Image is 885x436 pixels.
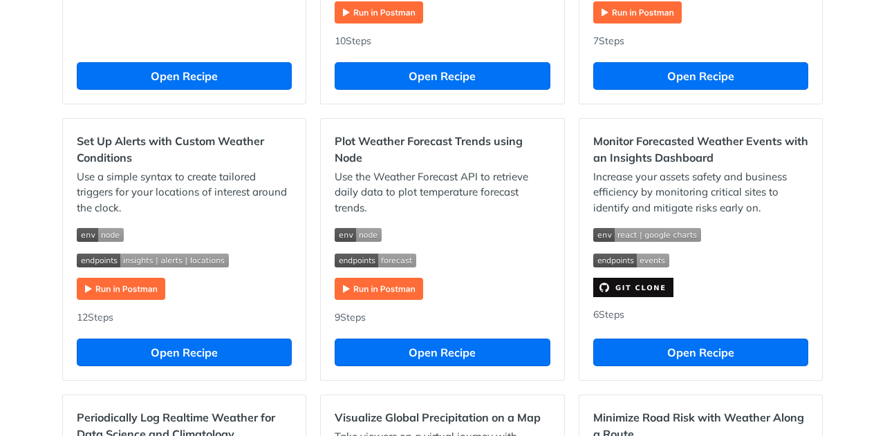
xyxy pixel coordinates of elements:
div: 9 Steps [335,310,550,325]
a: Expand image [335,5,423,18]
p: Use a simple syntax to create tailored triggers for your locations of interest around the clock. [77,169,292,216]
img: env [335,228,382,242]
h2: Plot Weather Forecast Trends using Node [335,133,550,166]
img: Run in Postman [335,1,423,23]
span: Expand image [593,226,808,242]
a: Expand image [77,281,165,294]
span: Expand image [77,226,292,242]
img: env [77,228,124,242]
button: Open Recipe [593,339,808,366]
img: Run in Postman [77,278,165,300]
img: endpoint [335,254,416,267]
img: endpoint [77,254,229,267]
span: Expand image [593,252,808,268]
span: Expand image [335,226,550,242]
span: Expand image [335,252,550,268]
span: Expand image [77,252,292,268]
img: env [593,228,701,242]
a: Expand image [593,5,682,18]
p: Use the Weather Forecast API to retrieve daily data to plot temperature forecast trends. [335,169,550,216]
h2: Visualize Global Precipitation on a Map [335,409,550,426]
img: Run in Postman [335,278,423,300]
img: endpoint [593,254,669,267]
img: Run in Postman [593,1,682,23]
div: 6 Steps [593,307,808,325]
p: Increase your assets safety and business efficiency by monitoring critical sites to identify and ... [593,169,808,216]
button: Open Recipe [77,62,292,90]
a: Expand image [335,281,423,294]
img: clone [593,278,673,297]
h2: Set Up Alerts with Custom Weather Conditions [77,133,292,166]
div: 7 Steps [593,34,808,48]
a: Expand image [593,280,673,293]
div: 12 Steps [77,310,292,325]
button: Open Recipe [77,339,292,366]
h2: Monitor Forecasted Weather Events with an Insights Dashboard [593,133,808,166]
button: Open Recipe [593,62,808,90]
button: Open Recipe [335,62,550,90]
div: 10 Steps [335,34,550,48]
button: Open Recipe [335,339,550,366]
